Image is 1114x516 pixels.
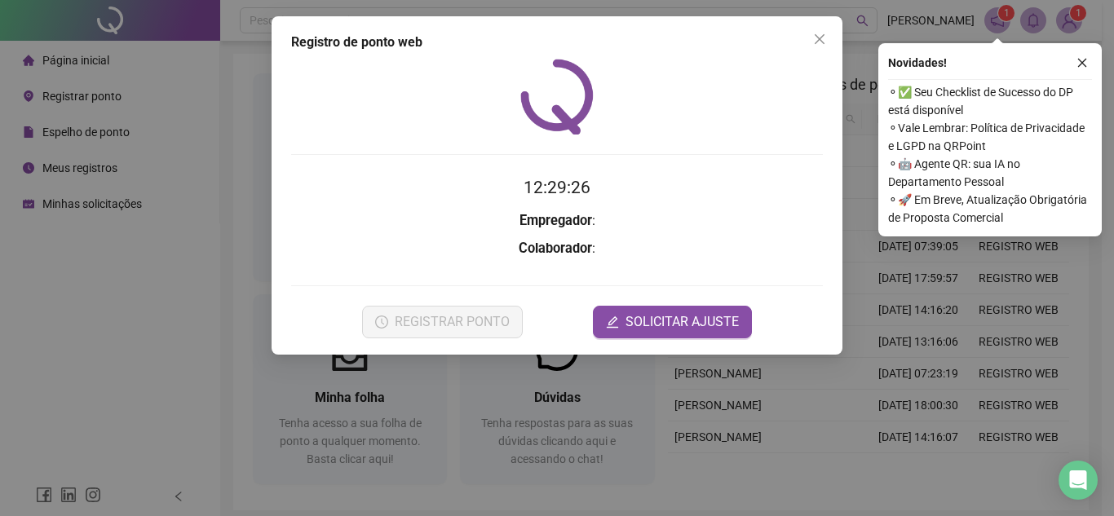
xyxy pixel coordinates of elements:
[813,33,826,46] span: close
[888,119,1092,155] span: ⚬ Vale Lembrar: Política de Privacidade e LGPD na QRPoint
[291,210,823,232] h3: :
[888,54,947,72] span: Novidades !
[626,312,739,332] span: SOLICITAR AJUSTE
[807,26,833,52] button: Close
[888,155,1092,191] span: ⚬ 🤖 Agente QR: sua IA no Departamento Pessoal
[1076,57,1088,68] span: close
[519,240,592,256] strong: Colaborador
[519,213,592,228] strong: Empregador
[291,33,823,52] div: Registro de ponto web
[362,306,523,338] button: REGISTRAR PONTO
[593,306,752,338] button: editSOLICITAR AJUSTE
[291,238,823,259] h3: :
[888,191,1092,227] span: ⚬ 🚀 Em Breve, Atualização Obrigatória de Proposta Comercial
[888,83,1092,119] span: ⚬ ✅ Seu Checklist de Sucesso do DP está disponível
[524,178,590,197] time: 12:29:26
[1059,461,1098,500] div: Open Intercom Messenger
[520,59,594,135] img: QRPoint
[606,315,619,329] span: edit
